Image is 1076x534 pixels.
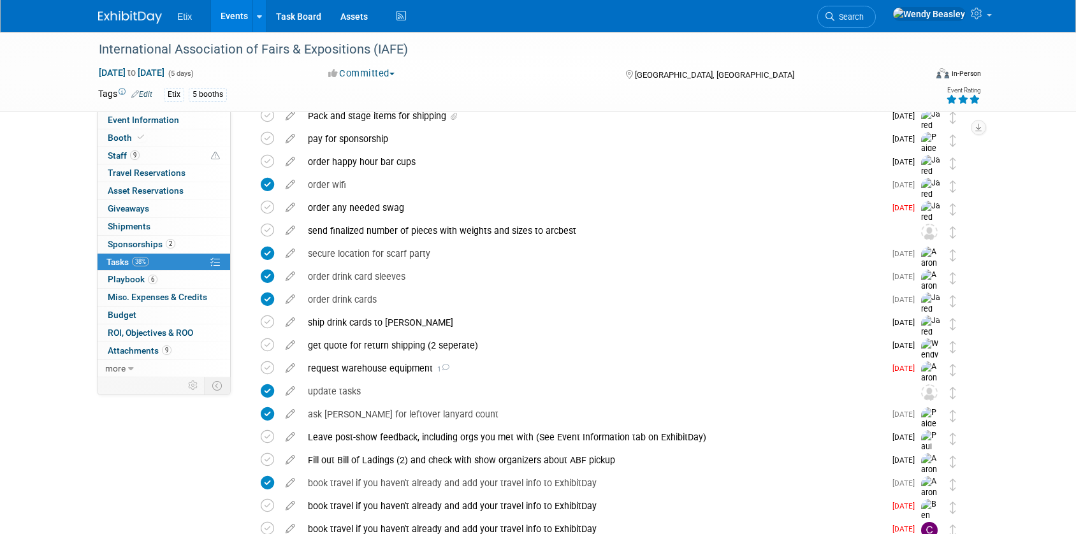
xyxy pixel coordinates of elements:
div: In-Person [951,69,981,78]
span: Search [834,12,864,22]
img: Unassigned [921,224,938,240]
span: [DATE] [892,456,921,465]
img: Jared McEntire [921,155,940,200]
span: Sponsorships [108,239,175,249]
span: 9 [162,345,171,355]
div: order any needed swag [302,197,885,219]
a: Asset Reservations [98,182,230,199]
a: edit [279,294,302,305]
span: [DATE] [892,341,921,350]
a: edit [279,363,302,374]
a: edit [279,133,302,145]
span: [DATE] [892,479,921,487]
a: edit [279,477,302,489]
span: [DATE] [892,134,921,143]
span: Giveaways [108,203,149,213]
span: [DATE] [892,203,921,212]
div: ship drink cards to [PERSON_NAME] [302,312,885,333]
span: Budget [108,310,136,320]
i: Move task [950,502,956,514]
span: [DATE] [DATE] [98,67,165,78]
span: Playbook [108,274,157,284]
img: Jared McEntire [921,178,940,223]
span: Travel Reservations [108,168,185,178]
span: Etix [177,11,192,22]
a: edit [279,179,302,191]
img: ExhibitDay [98,11,162,24]
a: Search [817,6,876,28]
a: Budget [98,307,230,324]
i: Move task [950,226,956,238]
span: 38% [132,257,149,266]
a: Attachments9 [98,342,230,359]
img: Aaron Bare [921,476,940,510]
a: Playbook6 [98,271,230,288]
span: Shipments [108,221,150,231]
td: Toggle Event Tabs [205,377,231,394]
div: pay for sponsorship [302,128,885,150]
div: update tasks [302,380,896,402]
span: [DATE] [892,295,921,304]
i: Move task [950,134,956,147]
span: [DATE] [892,410,921,419]
i: Move task [950,180,956,192]
div: book travel if you haven't already and add your travel info to ExhibitDay [302,472,885,494]
span: more [105,363,126,373]
div: get quote for return shipping (2 seperate) [302,335,885,356]
button: Committed [324,67,400,80]
div: Pack and stage items for shipping [302,105,885,127]
i: Move task [950,157,956,170]
div: send finalized number of pieces with weights and sizes to arcbest [302,220,896,242]
span: to [126,68,138,78]
div: secure location for scarf party [302,243,885,264]
img: Format-Inperson.png [936,68,949,78]
i: Move task [950,112,956,124]
span: 2 [166,239,175,249]
span: [DATE] [892,502,921,510]
span: 9 [130,150,140,160]
a: Sponsorships2 [98,236,230,253]
i: Move task [950,318,956,330]
a: Misc. Expenses & Credits [98,289,230,306]
img: Aaron Bare [921,247,940,280]
i: Move task [950,456,956,468]
img: Aaron Bare [921,270,940,303]
span: [DATE] [892,157,921,166]
img: Wendy Beasley [921,338,940,384]
i: Move task [950,479,956,491]
a: edit [279,156,302,168]
a: Giveaways [98,200,230,217]
img: Jared McEntire [921,201,940,246]
i: Move task [950,433,956,445]
i: Move task [950,364,956,376]
img: Wendy Beasley [892,7,966,21]
span: Staff [108,150,140,161]
span: Booth [108,133,147,143]
a: more [98,360,230,377]
a: edit [279,408,302,420]
span: Event Information [108,115,179,125]
span: [DATE] [892,524,921,533]
div: Event Rating [946,87,980,94]
a: edit [279,110,302,122]
img: Aaron Bare [921,453,940,487]
div: Fill out Bill of Ladings (2) and check with show organizers about ABF pickup [302,449,885,471]
a: edit [279,271,302,282]
span: ROI, Objectives & ROO [108,328,193,338]
a: ROI, Objectives & ROO [98,324,230,342]
span: [DATE] [892,249,921,258]
span: Potential Scheduling Conflict -- at least one attendee is tagged in another overlapping event. [211,150,220,162]
span: (5 days) [167,69,194,78]
span: [DATE] [892,364,921,373]
i: Move task [950,249,956,261]
a: edit [279,317,302,328]
span: [DATE] [892,272,921,281]
div: book travel if you haven't already and add your travel info to ExhibitDay [302,495,885,517]
a: edit [279,500,302,512]
span: [DATE] [892,433,921,442]
span: [DATE] [892,112,921,120]
div: ask [PERSON_NAME] for leftover lanyard count [302,403,885,425]
i: Booth reservation complete [138,134,144,141]
a: Edit [131,90,152,99]
div: Leave post-show feedback, including orgs you met with (See Event Information tab on ExhibitDay) [302,426,885,448]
